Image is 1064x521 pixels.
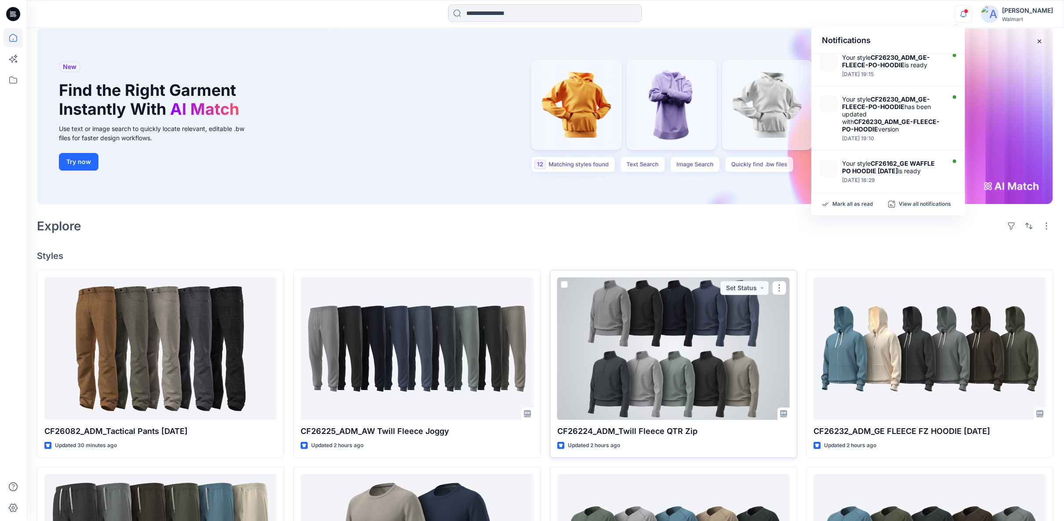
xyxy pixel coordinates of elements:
[842,54,943,69] div: Your style is ready
[37,251,1053,261] h4: Styles
[44,277,277,420] a: CF26082_ADM_Tactical Pants 10OCT25
[820,54,838,71] img: CF26230_ADM_GE-FLEECE-PO-HOODIE
[842,177,943,183] div: Friday, October 10, 2025 18:29
[842,54,930,69] strong: CF26230_ADM_GE-FLEECE-PO-HOODIE
[842,71,943,77] div: Friday, October 10, 2025 19:15
[842,95,943,133] div: Your style has been updated with version
[557,277,790,420] a: CF26224_ADM_Twill Fleece QTR Zip
[1002,16,1053,22] div: Walmart
[824,441,876,450] p: Updated 2 hours ago
[820,95,838,113] img: CF26230_ADM_GE-FLEECE-PO-HOODIE
[832,200,873,208] p: Mark all as read
[811,27,965,54] div: Notifications
[59,81,243,119] h1: Find the Right Garment Instantly With
[301,277,533,420] a: CF26225_ADM_AW Twill Fleece Joggy
[59,153,98,171] button: Try now
[813,277,1046,420] a: CF26232_ADM_GE FLEECE FZ HOODIE 10OCT25
[820,160,838,177] img: CF26162_GE_WAFFLE_PO_HOODIE (1)
[55,441,117,450] p: Updated 30 minutes ago
[301,425,533,437] p: CF26225_ADM_AW Twill Fleece Joggy
[170,99,239,119] span: AI Match
[813,425,1046,437] p: CF26232_ADM_GE FLEECE FZ HOODIE [DATE]
[557,425,790,437] p: CF26224_ADM_Twill Fleece QTR Zip
[842,95,930,110] strong: CF26230_ADM_GE-FLEECE-PO-HOODIE
[59,124,257,142] div: Use text or image search to quickly locate relevant, editable .bw files for faster design workflows.
[568,441,620,450] p: Updated 2 hours ago
[842,135,943,142] div: Friday, October 10, 2025 19:10
[311,441,363,450] p: Updated 2 hours ago
[1002,5,1053,16] div: [PERSON_NAME]
[899,200,951,208] p: View all notifications
[842,160,935,175] strong: CF26162_GE WAFFLE PO HOODIE [DATE]
[842,160,943,175] div: Your style is ready
[37,219,81,233] h2: Explore
[842,118,940,133] strong: CF26230_ADM_GE-FLEECE-PO-HOODIE
[63,62,76,72] span: New
[44,425,277,437] p: CF26082_ADM_Tactical Pants [DATE]
[981,5,999,23] img: avatar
